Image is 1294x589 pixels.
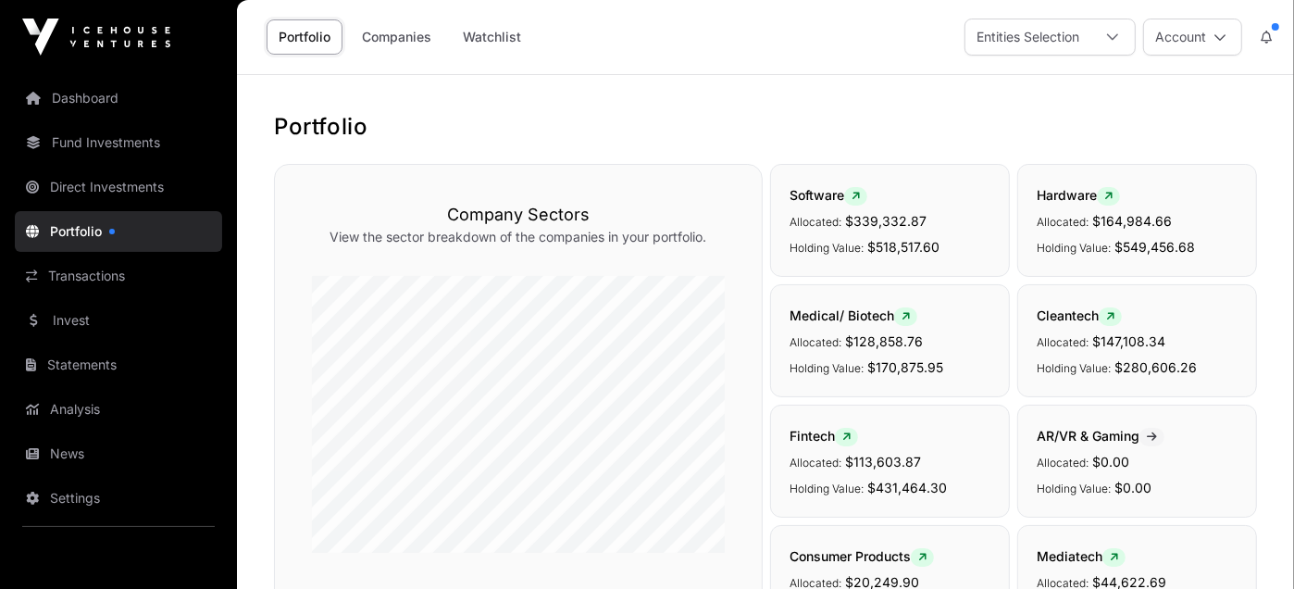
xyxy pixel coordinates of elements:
[1114,480,1151,495] span: $0.00
[312,202,725,228] h3: Company Sectors
[15,433,222,474] a: News
[1143,19,1242,56] button: Account
[790,307,917,323] span: Medical/ Biotech
[1201,500,1294,589] iframe: Chat Widget
[350,19,443,55] a: Companies
[15,478,222,519] a: Settings
[267,19,342,55] a: Portfolio
[1092,213,1172,229] span: $164,984.66
[1037,187,1120,203] span: Hardware
[867,359,943,375] span: $170,875.95
[1037,428,1164,444] span: AR/VR & Gaming
[22,19,170,56] img: Icehouse Ventures Logo
[790,428,858,444] span: Fintech
[15,78,222,119] a: Dashboard
[965,19,1090,55] div: Entities Selection
[1037,335,1089,349] span: Allocated:
[1037,456,1089,470] span: Allocated:
[790,482,864,495] span: Holding Value:
[15,211,222,252] a: Portfolio
[867,239,939,255] span: $518,517.60
[15,122,222,163] a: Fund Investments
[845,333,923,349] span: $128,858.76
[15,300,222,341] a: Invest
[1114,239,1195,255] span: $549,456.68
[1037,307,1122,323] span: Cleantech
[790,548,934,564] span: Consumer Products
[1114,359,1197,375] span: $280,606.26
[1037,548,1126,564] span: Mediatech
[15,345,222,385] a: Statements
[790,215,841,229] span: Allocated:
[1037,482,1111,495] span: Holding Value:
[274,112,1257,142] h1: Portfolio
[1092,333,1165,349] span: $147,108.34
[790,335,841,349] span: Allocated:
[790,456,841,470] span: Allocated:
[1037,215,1089,229] span: Allocated:
[312,228,725,246] p: View the sector breakdown of the companies in your portfolio.
[845,213,927,229] span: $339,332.87
[790,241,864,255] span: Holding Value:
[15,256,222,296] a: Transactions
[1037,241,1111,255] span: Holding Value:
[790,361,864,375] span: Holding Value:
[15,167,222,207] a: Direct Investments
[790,187,867,203] span: Software
[1037,361,1111,375] span: Holding Value:
[1092,454,1129,470] span: $0.00
[867,480,947,495] span: $431,464.30
[451,19,533,55] a: Watchlist
[15,389,222,430] a: Analysis
[845,454,921,470] span: $113,603.87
